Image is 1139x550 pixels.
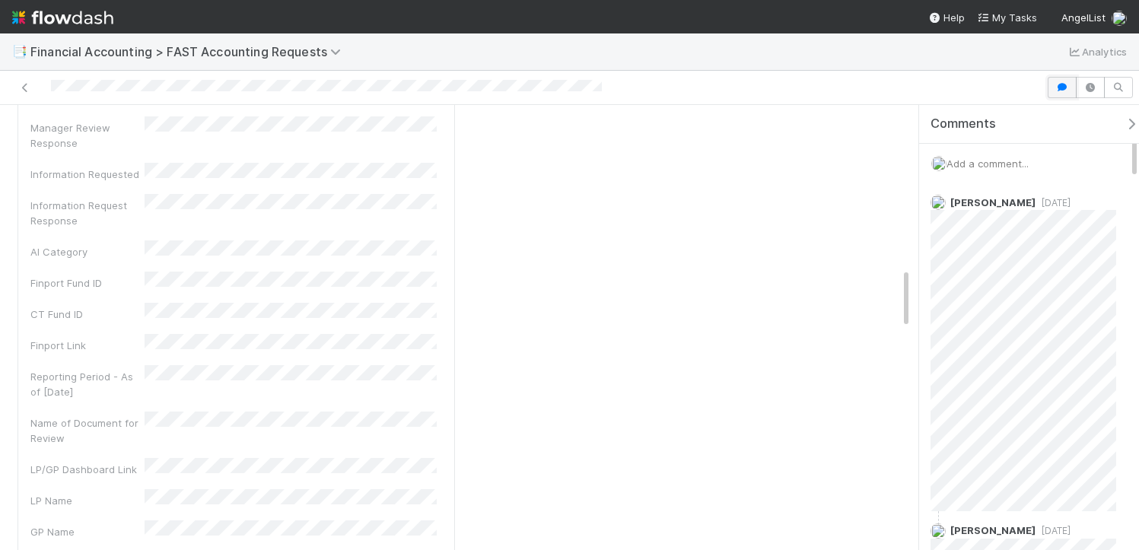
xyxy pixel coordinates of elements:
[30,275,145,291] div: Finport Fund ID
[931,195,946,210] img: avatar_8d06466b-a936-4205-8f52-b0cc03e2a179.png
[931,156,947,171] img: avatar_e7d5656d-bda2-4d83-89d6-b6f9721f96bd.png
[950,196,1036,208] span: [PERSON_NAME]
[30,493,145,508] div: LP Name
[30,415,145,446] div: Name of Document for Review
[1112,11,1127,26] img: avatar_e7d5656d-bda2-4d83-89d6-b6f9721f96bd.png
[1036,197,1071,208] span: [DATE]
[12,5,113,30] img: logo-inverted-e16ddd16eac7371096b0.svg
[947,157,1029,170] span: Add a comment...
[30,167,145,182] div: Information Requested
[30,338,145,353] div: Finport Link
[1061,11,1106,24] span: AngelList
[928,10,965,25] div: Help
[931,523,946,539] img: avatar_f2899df2-d2b9-483b-a052-ca3b1db2e5e2.png
[30,244,145,259] div: AI Category
[977,11,1037,24] span: My Tasks
[30,44,348,59] span: Financial Accounting > FAST Accounting Requests
[30,307,145,322] div: CT Fund ID
[30,120,145,151] div: Manager Review Response
[1036,525,1071,536] span: [DATE]
[977,10,1037,25] a: My Tasks
[1067,43,1127,61] a: Analytics
[30,369,145,399] div: Reporting Period - As of [Date]
[931,116,996,132] span: Comments
[950,524,1036,536] span: [PERSON_NAME]
[12,45,27,58] span: 📑
[30,462,145,477] div: LP/GP Dashboard Link
[30,524,145,539] div: GP Name
[30,198,145,228] div: Information Request Response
